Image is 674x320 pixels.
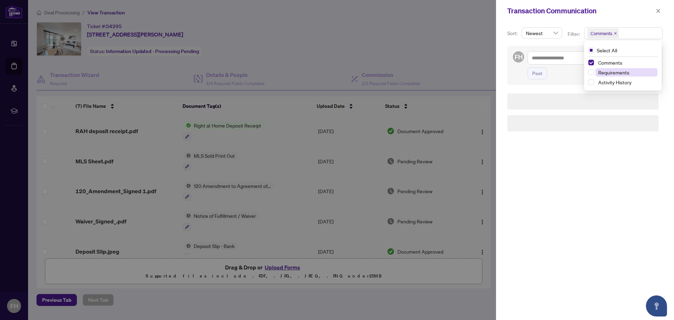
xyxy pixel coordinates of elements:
[590,30,612,37] span: Comments
[595,68,658,77] span: Requirements
[528,67,547,79] button: Post
[646,295,667,316] button: Open asap
[568,30,581,38] p: Filter:
[587,28,619,38] span: Comments
[594,46,620,54] span: Select All
[595,58,658,67] span: Comments
[598,69,629,76] span: Requirements
[507,6,654,16] div: Transaction Communication
[598,59,622,66] span: Comments
[515,52,523,62] span: FH
[595,78,658,86] span: Activity History
[507,30,519,37] p: Sort:
[526,28,558,38] span: Newest
[588,60,594,65] span: Select Comments
[588,70,594,75] span: Select Requirements
[656,8,661,13] span: close
[598,79,632,85] span: Activity History
[614,32,617,35] span: close
[588,79,594,85] span: Select Activity History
